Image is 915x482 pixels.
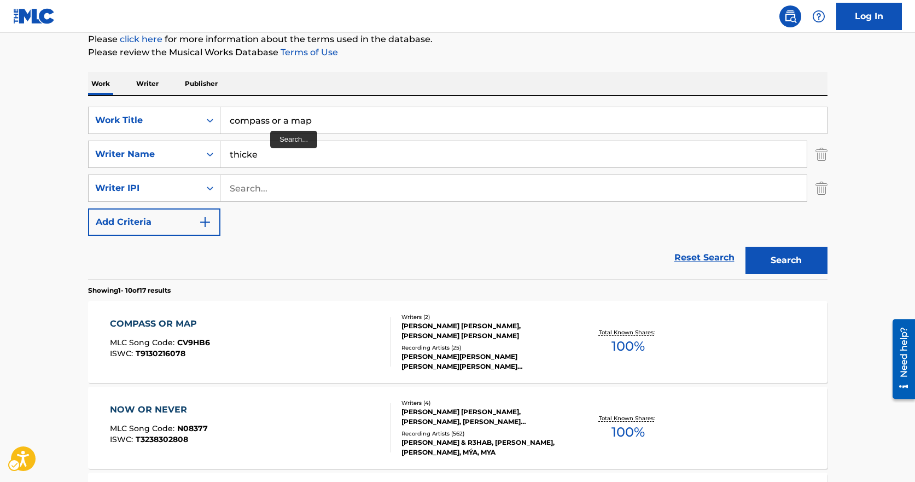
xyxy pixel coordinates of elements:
[136,349,185,358] span: T9130216078
[88,301,827,383] a: COMPASS OR MAPMLC Song Code:CV9HB6ISWC:T9130216078Writers (2)[PERSON_NAME] [PERSON_NAME], [PERSON...
[88,33,827,46] p: Please for more information about the terms used in the database.
[401,344,567,352] div: Recording Artists ( 25 )
[220,107,827,133] input: Search...
[177,423,208,433] span: N08377
[220,141,807,167] input: Search...
[88,387,827,469] a: NOW OR NEVERMLC Song Code:N08377ISWC:T3238302808Writers (4)[PERSON_NAME] [PERSON_NAME], [PERSON_N...
[599,328,657,336] p: Total Known Shares:
[133,72,162,95] p: Writer
[120,34,162,44] a: click here
[812,10,825,23] img: help
[401,321,567,341] div: [PERSON_NAME] [PERSON_NAME], [PERSON_NAME] [PERSON_NAME]
[110,434,136,444] span: ISWC :
[88,72,113,95] p: Work
[110,338,177,347] span: MLC Song Code :
[401,352,567,371] div: [PERSON_NAME][PERSON_NAME][PERSON_NAME][PERSON_NAME][PERSON_NAME]
[401,429,567,438] div: Recording Artists ( 562 )
[88,286,171,295] p: Showing 1 - 10 of 17 results
[599,414,657,422] p: Total Known Shares:
[745,247,827,274] button: Search
[110,403,208,416] div: NOW OR NEVER
[669,246,740,270] a: Reset Search
[95,148,194,161] div: Writer Name
[278,47,338,57] a: Terms of Use
[815,175,827,202] img: Delete Criterion
[88,208,220,236] button: Add Criteria
[95,114,194,127] div: Work Title
[884,315,915,403] iframe: Iframe | Resource Center
[611,422,645,442] span: 100 %
[784,10,797,23] img: search
[110,423,177,433] span: MLC Song Code :
[401,407,567,427] div: [PERSON_NAME] [PERSON_NAME], [PERSON_NAME], [PERSON_NAME] [PERSON_NAME], [PERSON_NAME]
[95,182,194,195] div: Writer IPI
[401,399,567,407] div: Writers ( 4 )
[177,338,210,347] span: CV9HB6
[88,107,827,280] form: Search Form
[199,216,212,229] img: 9d2ae6d4665cec9f34b9.svg
[611,336,645,356] span: 100 %
[220,175,807,201] input: Search...
[13,8,55,24] img: MLC Logo
[182,72,221,95] p: Publisher
[401,313,567,321] div: Writers ( 2 )
[136,434,188,444] span: T3238302808
[836,3,902,30] a: Log In
[401,438,567,457] div: [PERSON_NAME] & R3HAB, [PERSON_NAME], [PERSON_NAME], MÝA, MYA
[110,349,136,358] span: ISWC :
[88,46,827,59] p: Please review the Musical Works Database
[110,317,210,330] div: COMPASS OR MAP
[815,141,827,168] img: Delete Criterion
